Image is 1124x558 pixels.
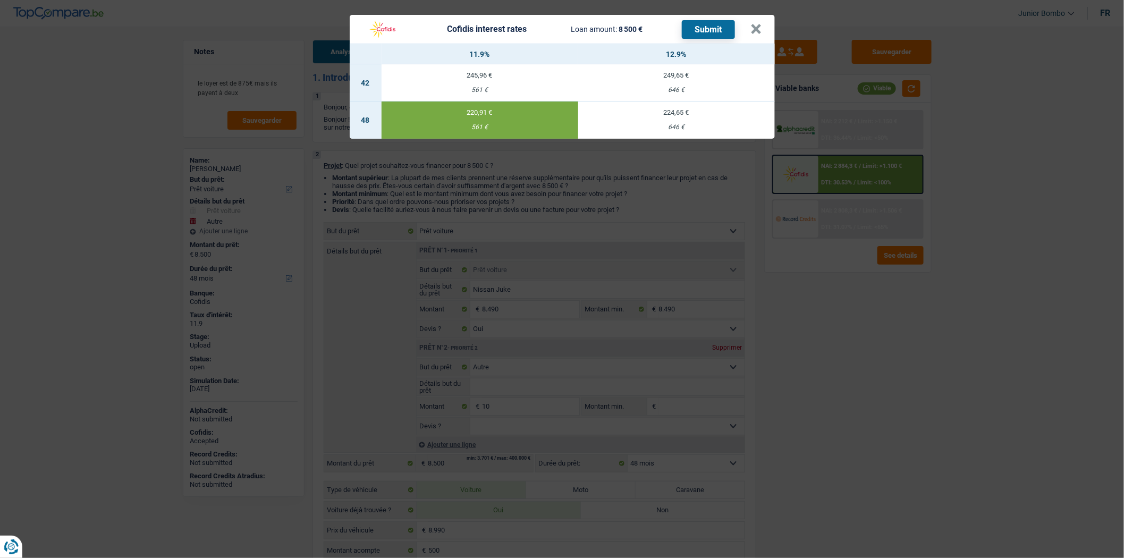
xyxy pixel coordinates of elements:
img: Cofidis [362,19,403,39]
div: Cofidis interest rates [447,25,527,33]
button: Submit [682,20,735,39]
div: 646 € [578,124,775,131]
span: Loan amount: [571,25,618,33]
div: 561 € [382,87,578,94]
th: 11.9% [382,44,578,64]
span: 8 500 € [619,25,643,33]
div: 220,91 € [382,109,578,116]
td: 42 [350,64,382,102]
div: 224,65 € [578,109,775,116]
td: 48 [350,102,382,139]
div: 249,65 € [578,72,775,79]
div: 561 € [382,124,578,131]
th: 12.9% [578,44,775,64]
button: × [751,24,762,35]
div: 646 € [578,87,775,94]
div: 245,96 € [382,72,578,79]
